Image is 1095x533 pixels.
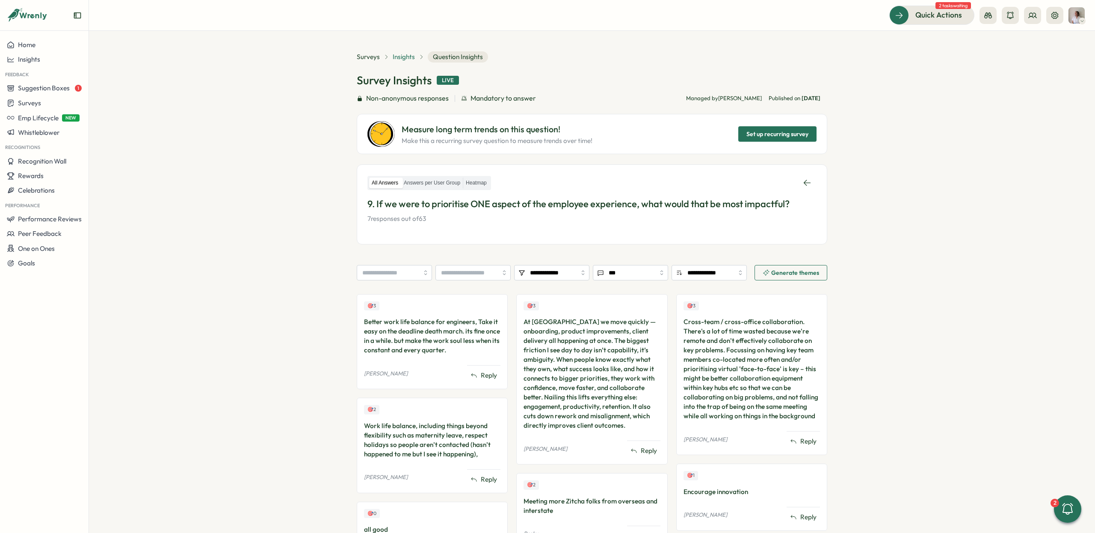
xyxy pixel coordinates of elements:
img: Alejandra Catania [1068,7,1085,24]
span: Mandatory to answer [471,93,536,104]
p: [PERSON_NAME] [524,445,567,453]
span: Celebrations [18,186,55,194]
p: Managed by [686,95,762,102]
div: 2 [1051,499,1059,507]
span: [PERSON_NAME] [718,95,762,101]
div: Upvotes [364,301,379,310]
span: Recognition Wall [18,157,66,165]
span: Peer Feedback [18,229,62,238]
button: Reply [467,369,500,382]
span: Reply [481,371,497,380]
span: Question Insights [428,51,488,63]
p: Make this a recurring survey question to measure trends over time! [402,136,592,146]
label: All Answers [369,178,401,188]
span: Whistleblower [18,128,59,137]
label: Answers per User Group [401,178,463,188]
span: Reply [481,475,497,484]
span: 1 [75,85,82,92]
span: One on Ones [18,244,55,253]
span: Non-anonymous responses [366,93,449,104]
span: Reply [800,512,817,522]
p: [PERSON_NAME] [684,436,727,444]
div: Upvotes [524,301,539,310]
span: Emp Lifecycle [18,114,59,122]
div: Better work life balance for engineers, Take it easy on the deadline death march. its fine once i... [364,317,500,355]
span: Published on [769,95,820,102]
div: Upvotes [684,301,699,310]
button: Expand sidebar [73,11,82,20]
span: 2 tasks waiting [935,2,971,9]
button: Reply [787,511,820,524]
div: Upvotes [684,471,698,480]
a: Insights [393,52,415,62]
span: Insights [18,55,40,63]
span: Goals [18,259,35,267]
button: Reply [467,473,500,486]
span: Reply [641,446,657,456]
p: 7 responses out of 63 [367,214,817,223]
span: Surveys [18,99,41,107]
button: Set up recurring survey [738,126,817,142]
h1: Survey Insights [357,73,432,88]
p: [PERSON_NAME] [684,511,727,519]
div: Encourage innovation [684,487,820,497]
span: Reply [800,437,817,446]
button: Reply [787,435,820,448]
span: Rewards [18,172,44,180]
span: Generate themes [771,270,819,276]
button: Generate themes [755,265,827,280]
span: Performance Reviews [18,215,82,223]
p: Measure long term trends on this question! [402,123,592,136]
button: 2 [1054,495,1081,523]
button: Reply [627,444,660,457]
div: Live [437,76,459,85]
span: Home [18,41,36,49]
span: NEW [62,114,80,122]
div: Meeting more Zitcha folks from overseas and interstate [524,497,660,515]
label: Heatmap [463,178,489,188]
p: 9. If we were to prioritise ONE aspect of the employee experience, what would that be most impact... [367,197,817,211]
span: Quick Actions [915,9,962,21]
span: Set up recurring survey [746,127,808,141]
p: [PERSON_NAME] [364,473,408,481]
button: Quick Actions [889,6,974,24]
div: Upvotes [364,405,379,414]
a: Surveys [357,52,380,62]
div: Upvotes [364,509,380,518]
span: [DATE] [802,95,820,101]
p: [PERSON_NAME] [364,370,408,378]
div: Upvotes [524,480,539,489]
div: Work life balance, including things beyond flexibility such as maternity leave, respect holidays ... [364,421,500,459]
span: Suggestion Boxes [18,84,70,92]
div: Cross-team / cross-office collaboration. There's a lot of time wasted because we're remote and do... [684,317,820,421]
div: At [GEOGRAPHIC_DATA] we move quickly — onboarding, product improvements, client delivery all happ... [524,317,660,430]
